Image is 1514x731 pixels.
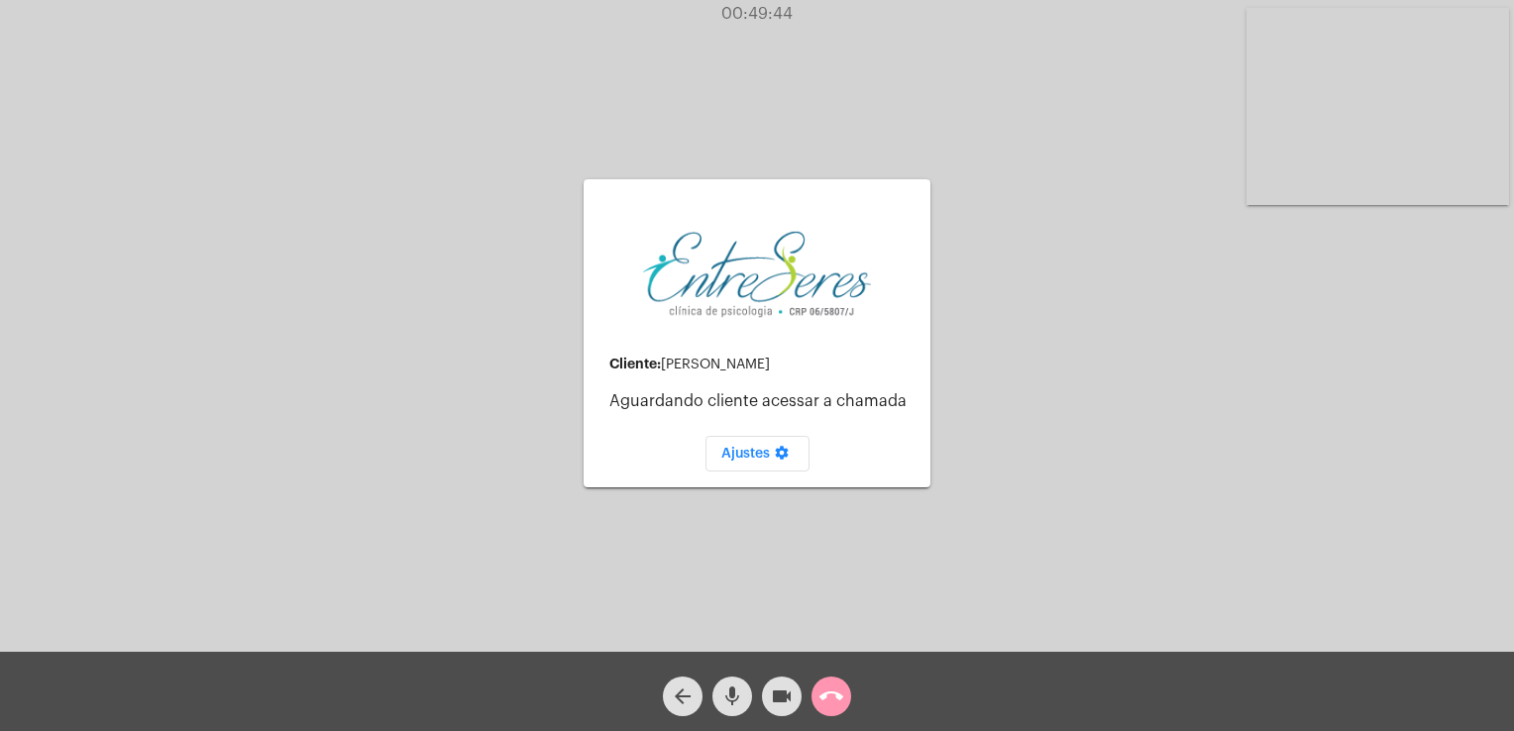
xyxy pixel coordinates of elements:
mat-icon: mic [720,684,744,708]
mat-icon: settings [770,445,794,469]
mat-icon: videocam [770,684,794,708]
mat-icon: call_end [819,684,843,708]
span: 00:49:44 [721,6,793,22]
div: [PERSON_NAME] [609,357,915,372]
strong: Cliente: [609,357,661,370]
span: Ajustes [721,447,794,461]
mat-icon: arrow_back [671,684,695,708]
p: Aguardando cliente acessar a chamada [609,392,915,410]
button: Ajustes [705,436,810,471]
img: aa27006a-a7e4-c883-abf8-315c10fe6841.png [643,229,871,319]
